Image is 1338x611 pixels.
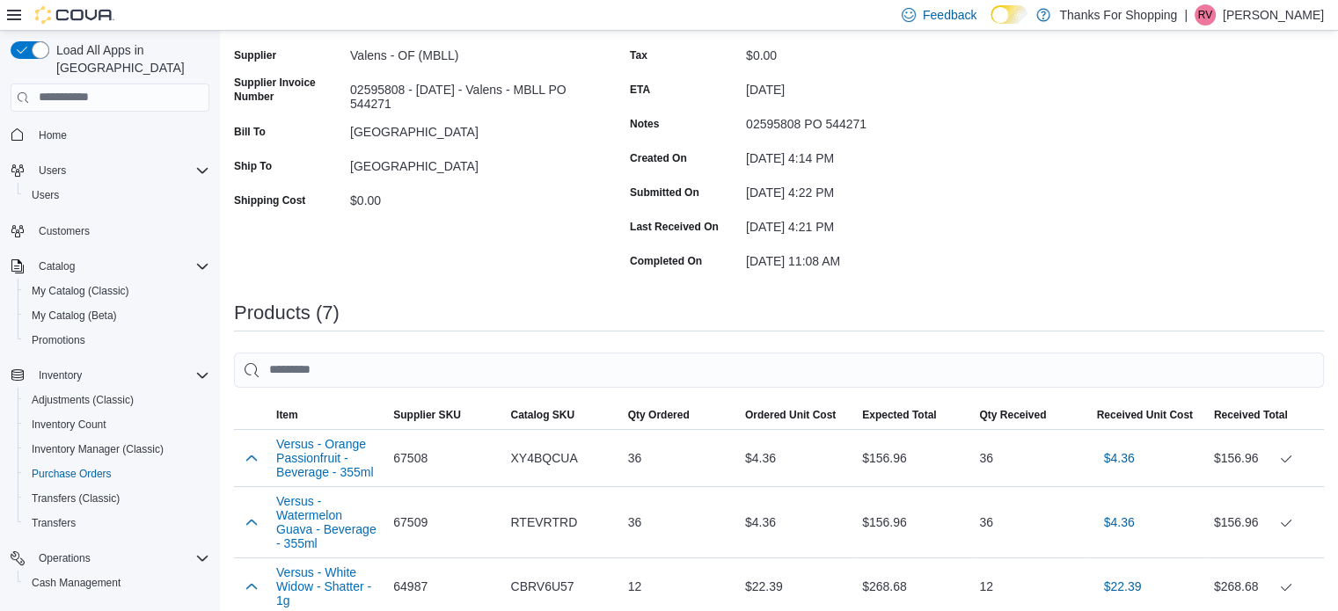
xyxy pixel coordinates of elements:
[745,408,836,422] span: Ordered Unit Cost
[32,442,164,456] span: Inventory Manager (Classic)
[18,412,216,437] button: Inventory Count
[25,572,128,593] a: Cash Management
[32,284,129,298] span: My Catalog (Classic)
[25,280,136,302] a: My Catalog (Classic)
[39,259,75,273] span: Catalog
[32,188,59,202] span: Users
[234,193,305,207] label: Shipping Cost
[32,221,97,242] a: Customers
[32,548,209,569] span: Operations
[35,6,114,24] img: Cova
[49,41,209,76] span: Load All Apps in [GEOGRAPHIC_DATA]
[32,365,89,386] button: Inventory
[738,401,855,429] button: Ordered Unit Cost
[746,178,982,200] div: [DATE] 4:22 PM
[234,125,266,139] label: Bill To
[39,128,67,142] span: Home
[32,256,82,277] button: Catalog
[234,159,272,173] label: Ship To
[621,440,738,476] div: 36
[39,551,91,565] span: Operations
[630,254,702,268] label: Completed On
[25,463,209,484] span: Purchase Orders
[350,118,586,139] div: [GEOGRAPHIC_DATA]
[979,408,1046,422] span: Qty Received
[32,220,209,242] span: Customers
[4,218,216,244] button: Customers
[738,440,855,476] div: $4.36
[32,124,209,146] span: Home
[25,572,209,593] span: Cash Management
[32,393,134,407] span: Adjustments (Classic)
[276,437,379,479] button: Versus - Orange Passionfruit - Beverage - 355ml
[25,185,66,206] a: Users
[746,144,982,165] div: [DATE] 4:14 PM
[630,151,687,165] label: Created On
[1214,447,1317,469] div: $156.96
[25,389,209,411] span: Adjustments (Classic)
[4,546,216,571] button: Operations
[1090,401,1207,429] button: Received Unit Cost
[32,125,74,146] a: Home
[746,213,982,234] div: [DATE] 4:21 PM
[32,491,120,506] span: Transfers (Classic)
[25,414,209,435] span: Inventory Count
[855,401,972,429] button: Expected Total
[746,110,982,131] div: 02595808 PO 544271
[510,512,577,533] span: RTEVRTRD
[630,48,647,62] label: Tax
[32,256,209,277] span: Catalog
[855,440,972,476] div: $156.96
[4,158,216,183] button: Users
[32,365,209,386] span: Inventory
[18,437,216,462] button: Inventory Manager (Classic)
[18,328,216,353] button: Promotions
[621,569,738,604] div: 12
[350,186,586,207] div: $0.00
[1223,4,1324,25] p: [PERSON_NAME]
[32,333,85,347] span: Promotions
[25,305,124,326] a: My Catalog (Beta)
[32,160,73,181] button: Users
[350,76,586,111] div: 02595808 - [DATE] - Valens - MBLL PO 544271
[746,41,982,62] div: $0.00
[738,505,855,540] div: $4.36
[393,512,428,533] span: 67509
[1104,578,1142,595] span: $22.39
[972,401,1089,429] button: Qty Received
[738,569,855,604] div: $22.39
[972,569,1089,604] div: 12
[276,408,298,422] span: Item
[855,505,972,540] div: $156.96
[855,569,972,604] div: $268.68
[628,408,690,422] span: Qty Ordered
[510,408,574,422] span: Catalog SKU
[1097,408,1193,422] span: Received Unit Cost
[4,254,216,279] button: Catalog
[630,220,719,234] label: Last Received On
[25,513,83,534] a: Transfers
[25,488,209,509] span: Transfers (Classic)
[621,505,738,540] div: 36
[234,76,343,104] label: Supplier Invoice Number
[32,309,117,323] span: My Catalog (Beta)
[923,6,976,24] span: Feedback
[350,152,586,173] div: [GEOGRAPHIC_DATA]
[25,280,209,302] span: My Catalog (Classic)
[1195,4,1216,25] div: Rachelle Van Schijndel
[18,279,216,303] button: My Catalog (Classic)
[1097,569,1149,604] button: $22.39
[32,467,112,481] span: Purchase Orders
[510,447,577,469] span: XY4BQCUA
[25,439,171,460] a: Inventory Manager (Classic)
[1214,408,1288,422] span: Received Total
[386,401,503,429] button: Supplier SKU
[25,513,209,534] span: Transfers
[1104,449,1135,467] span: $4.36
[1214,512,1317,533] div: $156.96
[1097,505,1142,540] button: $4.36
[746,247,982,268] div: [DATE] 11:08 AM
[269,401,386,429] button: Item
[4,122,216,148] button: Home
[25,463,119,484] a: Purchase Orders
